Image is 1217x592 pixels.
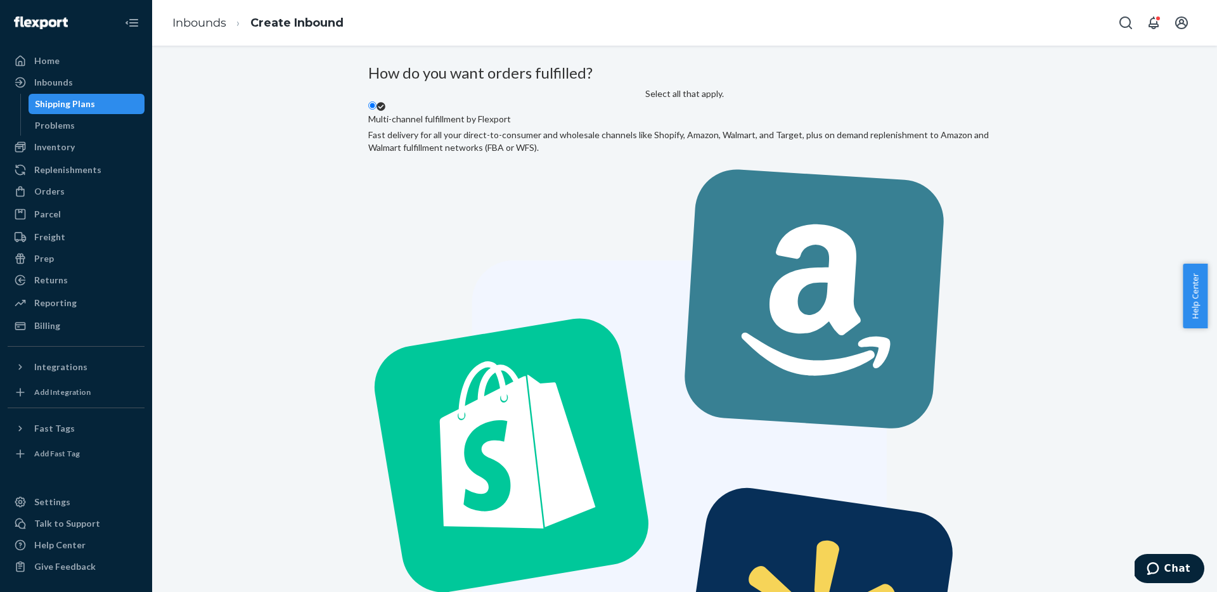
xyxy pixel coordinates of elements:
[8,557,145,577] button: Give Feedback
[1169,10,1194,35] button: Open account menu
[8,137,145,157] a: Inventory
[8,293,145,313] a: Reporting
[34,387,91,397] div: Add Integration
[8,492,145,512] a: Settings
[8,51,145,71] a: Home
[8,418,145,439] button: Fast Tags
[8,160,145,180] a: Replenishments
[8,316,145,336] a: Billing
[35,119,75,132] div: Problems
[8,382,145,402] a: Add Integration
[8,357,145,377] button: Integrations
[8,513,145,534] button: Talk to Support
[368,129,1001,154] div: Fast delivery for all your direct-to-consumer and wholesale channels like Shopify, Amazon, Walmar...
[250,16,344,30] a: Create Inbound
[34,76,73,89] div: Inbounds
[34,164,101,176] div: Replenishments
[8,248,145,269] a: Prep
[162,4,354,42] ol: breadcrumbs
[34,448,80,459] div: Add Fast Tag
[8,72,145,93] a: Inbounds
[8,535,145,555] a: Help Center
[34,252,54,265] div: Prep
[1113,10,1138,35] button: Open Search Box
[8,227,145,247] a: Freight
[34,422,75,435] div: Fast Tags
[14,16,68,29] img: Flexport logo
[368,65,1001,81] h3: How do you want orders fulfilled?
[8,270,145,290] a: Returns
[34,319,60,332] div: Billing
[35,98,95,110] div: Shipping Plans
[34,297,77,309] div: Reporting
[368,87,1001,100] div: Select all that apply.
[8,204,145,224] a: Parcel
[34,231,65,243] div: Freight
[8,181,145,202] a: Orders
[34,185,65,198] div: Orders
[1183,264,1207,328] button: Help Center
[368,101,377,110] input: Multi-channel fulfillment by FlexportFast delivery for all your direct-to-consumer and wholesale ...
[34,560,96,573] div: Give Feedback
[34,361,87,373] div: Integrations
[34,539,86,551] div: Help Center
[29,115,145,136] a: Problems
[368,113,511,125] label: Multi-channel fulfillment by Flexport
[34,496,70,508] div: Settings
[119,10,145,35] button: Close Navigation
[1141,10,1166,35] button: Open notifications
[34,517,100,530] div: Talk to Support
[34,55,60,67] div: Home
[29,94,145,114] a: Shipping Plans
[34,208,61,221] div: Parcel
[1135,554,1204,586] iframe: Opens a widget where you can chat to one of our agents
[34,141,75,153] div: Inventory
[172,16,226,30] a: Inbounds
[34,274,68,286] div: Returns
[8,444,145,464] a: Add Fast Tag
